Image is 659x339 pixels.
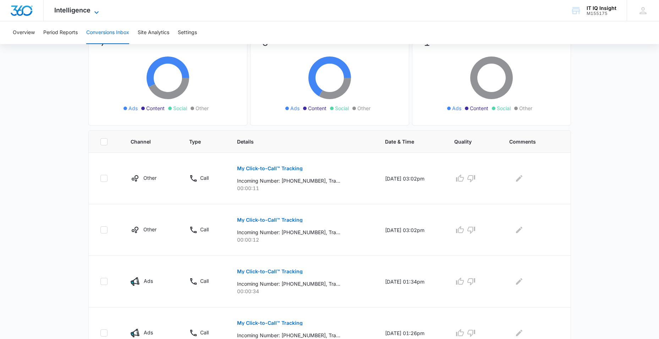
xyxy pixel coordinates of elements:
span: Social [497,104,511,112]
span: Other [519,104,532,112]
span: Date & Time [385,138,427,145]
span: Type [189,138,210,145]
button: Edit Comments [514,224,525,236]
button: Period Reports [43,21,78,44]
button: Edit Comments [514,173,525,184]
p: My Click-to-Call™ Tracking [237,217,303,222]
button: Settings [178,21,197,44]
p: 00:00:12 [237,236,368,243]
span: Other [196,104,209,112]
button: Conversions Inbox [86,21,129,44]
button: My Click-to-Call™ Tracking [237,160,303,177]
p: 00:00:11 [237,184,368,192]
p: Call [200,329,209,336]
p: Call [200,277,209,285]
p: Call [200,226,209,233]
p: Ads [144,277,153,285]
div: account id [587,11,616,16]
span: Content [146,104,165,112]
span: Quality [454,138,482,145]
span: Social [173,104,187,112]
button: My Click-to-Call™ Tracking [237,314,303,332]
span: Content [308,104,326,112]
button: My Click-to-Call™ Tracking [237,211,303,228]
span: Channel [131,138,162,145]
p: Incoming Number: [PHONE_NUMBER], Tracking Number: [PHONE_NUMBER], Ring To: [PHONE_NUMBER], Caller... [237,228,340,236]
span: Content [470,104,488,112]
span: Comments [509,138,549,145]
p: Incoming Number: [PHONE_NUMBER], Tracking Number: [PHONE_NUMBER], Ring To: [PHONE_NUMBER], Caller... [237,280,340,287]
button: Overview [13,21,35,44]
p: My Click-to-Call™ Tracking [237,269,303,274]
span: Details [237,138,358,145]
div: account name [587,5,616,11]
td: [DATE] 03:02pm [377,153,446,204]
p: Other [143,174,156,182]
td: [DATE] 03:02pm [377,204,446,256]
p: Incoming Number: [PHONE_NUMBER], Tracking Number: [PHONE_NUMBER], Ring To: [PHONE_NUMBER], Caller... [237,332,340,339]
p: Other [143,226,156,233]
p: My Click-to-Call™ Tracking [237,321,303,325]
span: Ads [128,104,138,112]
button: Site Analytics [138,21,169,44]
button: Edit Comments [514,327,525,339]
span: Intelligence [54,6,90,14]
span: Ads [452,104,461,112]
p: Ads [144,329,153,336]
button: My Click-to-Call™ Tracking [237,263,303,280]
span: Other [357,104,370,112]
button: Edit Comments [514,276,525,287]
p: 00:00:34 [237,287,368,295]
p: Incoming Number: [PHONE_NUMBER], Tracking Number: [PHONE_NUMBER], Ring To: [PHONE_NUMBER], Caller... [237,177,340,184]
p: My Click-to-Call™ Tracking [237,166,303,171]
p: Call [200,174,209,182]
td: [DATE] 01:34pm [377,256,446,307]
span: Ads [290,104,300,112]
span: Social [335,104,349,112]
